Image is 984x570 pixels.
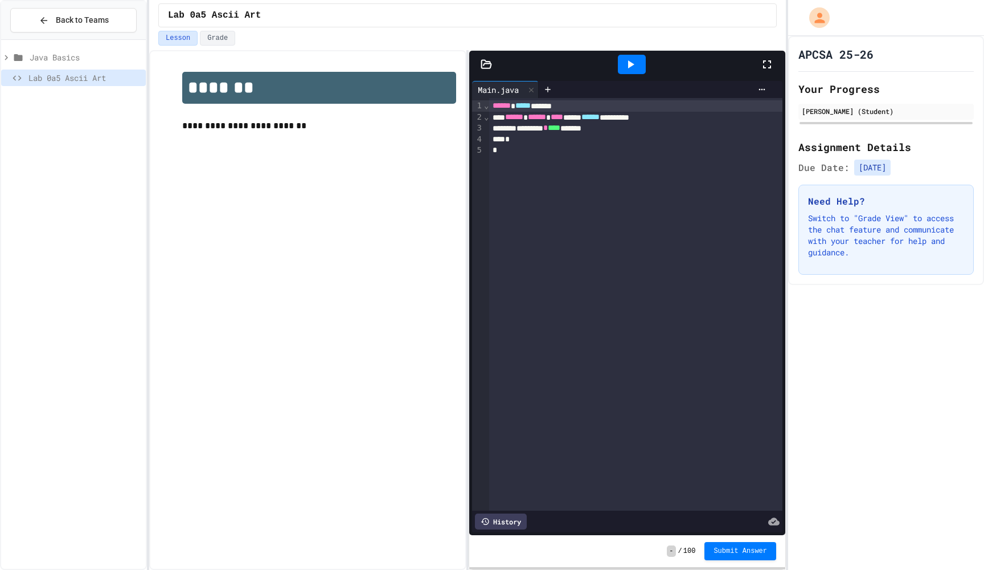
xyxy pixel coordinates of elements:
span: Due Date: [798,161,850,174]
p: Switch to "Grade View" to access the chat feature and communicate with your teacher for help and ... [808,213,964,258]
span: 100 [683,547,696,556]
div: 5 [472,145,483,156]
button: Lesson [158,31,198,46]
span: Lab 0a5 Ascii Art [168,9,261,22]
div: Main.java [472,84,524,96]
span: Java Basics [30,51,141,63]
span: Back to Teams [56,14,109,26]
div: [PERSON_NAME] (Student) [802,106,970,116]
button: Back to Teams [10,8,137,32]
div: 2 [472,112,483,123]
div: Main.java [472,81,539,98]
span: / [678,547,682,556]
span: - [667,545,675,557]
div: 1 [472,100,483,112]
div: My Account [797,5,833,31]
div: 3 [472,123,483,134]
h2: Assignment Details [798,139,974,155]
div: History [475,514,527,530]
h3: Need Help? [808,194,964,208]
button: Submit Answer [704,542,776,560]
span: Fold line [483,112,489,121]
div: 4 [472,134,483,145]
h1: APCSA 25-26 [798,46,874,62]
button: Grade [200,31,235,46]
span: Lab 0a5 Ascii Art [28,72,141,84]
span: Submit Answer [714,547,767,556]
span: [DATE] [854,160,891,176]
span: Fold line [483,101,489,110]
h2: Your Progress [798,81,974,97]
